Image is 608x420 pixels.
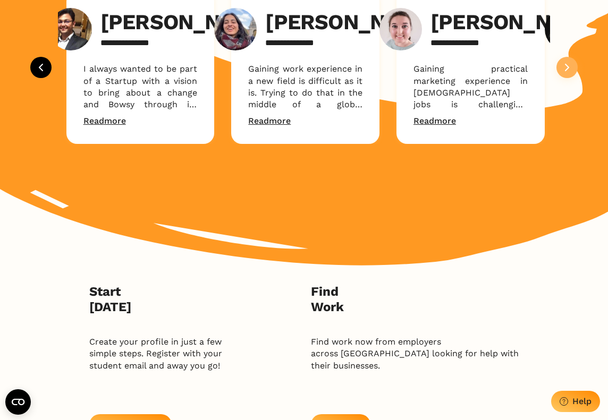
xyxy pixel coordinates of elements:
div: Help [572,396,592,406]
p: Gaining work experience in a new field is difficult as it is. Trying to do that in the middle of ... [248,63,362,111]
button: Open CMP widget [5,389,31,415]
img: Anna Marie Rezk [214,8,257,50]
img: Shaleen Narula [545,8,587,50]
p: Gaining practical marketing experience in [DEMOGRAPHIC_DATA] jobs is challenging. [PERSON_NAME] h... [413,63,528,111]
h2: Find Work [311,284,344,315]
button: Help [551,391,600,412]
h3: [PERSON_NAME] [430,10,604,35]
a: Read more [248,115,291,127]
button: Previous [30,57,52,78]
img: Eileen Larkin [379,8,422,50]
p: Create your profile in just a few simple steps. Register with your student email and away you go! [89,336,222,372]
h3: [PERSON_NAME] [265,10,439,35]
a: Read more [83,115,126,127]
button: Next [556,57,578,78]
h3: [PERSON_NAME] [100,10,274,35]
img: Rachit Rastogi [49,8,92,50]
a: Read more [413,115,456,127]
h2: Start [DATE] [89,284,131,315]
p: Find work now from employers across [GEOGRAPHIC_DATA] looking for help with their businesses. [311,336,519,372]
p: I always wanted to be part of a Startup with a vision to bring about a change and Bowsy through i... [83,63,198,111]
